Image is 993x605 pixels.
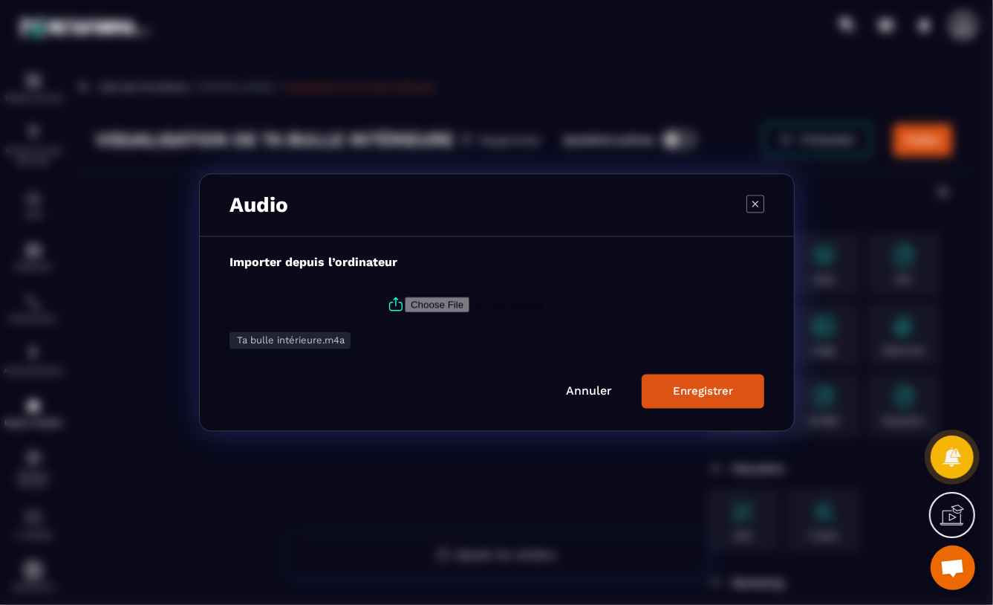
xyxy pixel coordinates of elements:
[642,375,764,409] button: Enregistrer
[931,546,975,590] div: Ouvrir le chat
[237,335,345,346] span: Ta bulle intérieure.m4a
[673,385,733,398] div: Enregistrer
[229,256,397,270] label: Importer depuis l’ordinateur
[229,193,288,218] h3: Audio
[566,384,612,398] a: Annuler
